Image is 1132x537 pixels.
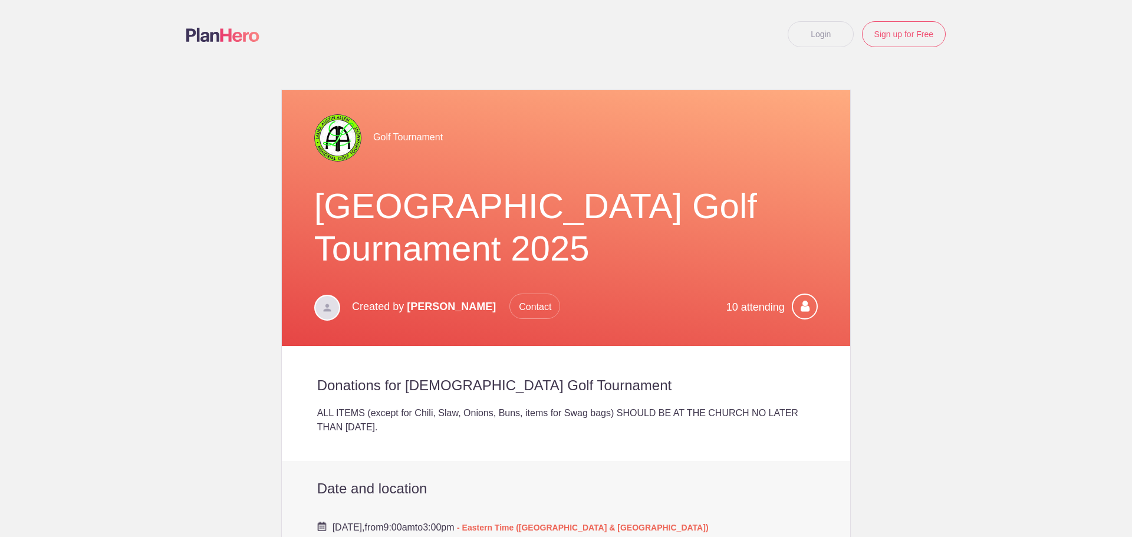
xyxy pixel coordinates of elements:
[317,406,815,434] div: ALL ITEMS (except for Chili, Slaw, Onions, Buns, items for Swag bags) SHOULD BE AT THE CHURCH NO ...
[457,523,709,532] span: - Eastern Time ([GEOGRAPHIC_DATA] & [GEOGRAPHIC_DATA])
[423,522,454,532] span: 3:00pm
[314,185,818,270] h1: [GEOGRAPHIC_DATA] Golf Tournament 2025
[333,522,709,532] span: from to
[352,294,560,319] p: Created by
[333,522,365,532] span: [DATE],
[314,114,361,162] img: Laa golf tourney logo
[317,480,815,498] h2: Date and location
[383,522,414,532] span: 9:00am
[509,294,560,319] span: Contact
[317,522,327,531] img: Cal purple
[317,377,815,394] h2: Donations for [DEMOGRAPHIC_DATA] Golf Tournament
[788,21,854,47] a: Login
[862,21,946,47] a: Sign up for Free
[186,28,259,42] img: Logo main planhero
[407,301,496,312] span: [PERSON_NAME]
[314,114,818,162] div: Golf Tournament
[726,294,785,320] p: 10 attending
[314,295,340,321] img: Davatar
